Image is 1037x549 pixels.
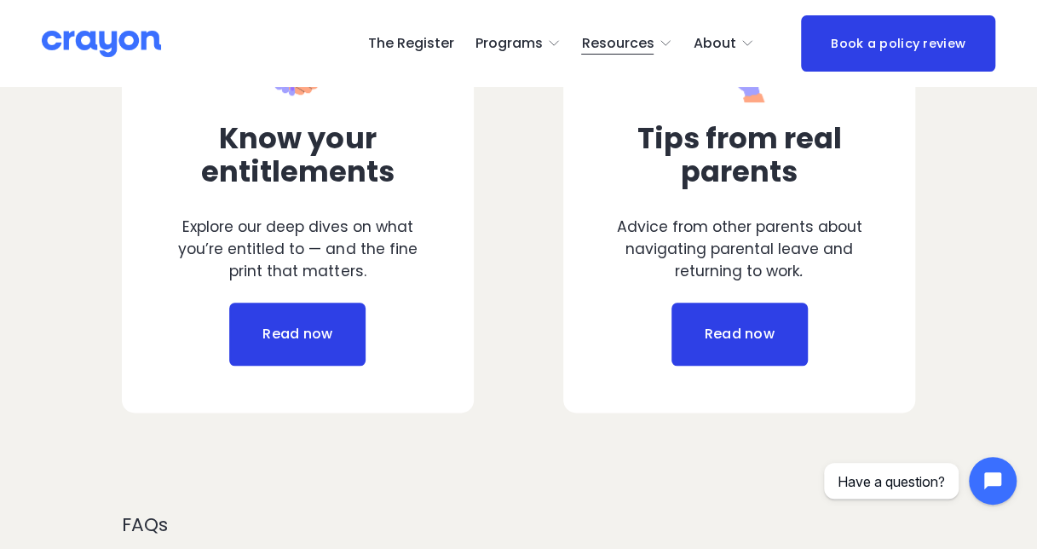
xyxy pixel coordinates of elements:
p: Explore our deep dives on what you’re entitled to — and the fine print that matters. [162,216,434,283]
img: Crayon [42,29,161,59]
a: Read now [671,303,808,366]
em: . [800,261,804,281]
a: folder dropdown [475,30,561,57]
span: Programs [475,32,542,56]
a: folder dropdown [581,30,672,57]
p: Advice from other parents about navigating parental leave and returning to work [603,216,875,283]
a: folder dropdown [693,30,754,57]
h3: Know your entitlements [162,123,434,188]
a: Read now [229,303,366,366]
span: About [693,32,735,56]
h3: Tips from real parents [603,123,875,188]
span: Resources [581,32,654,56]
a: The Register [368,30,454,57]
p: FAQs [122,511,835,540]
a: Book a policy review [801,15,996,72]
